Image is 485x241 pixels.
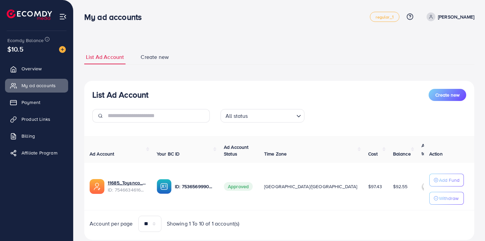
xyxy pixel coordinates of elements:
[438,13,474,21] p: [PERSON_NAME]
[21,116,50,123] span: Product Links
[264,183,357,190] span: [GEOGRAPHIC_DATA]/[GEOGRAPHIC_DATA]
[90,150,114,157] span: Ad Account
[167,220,240,228] span: Showing 1 To 10 of 1 account(s)
[439,176,459,184] p: Add Fund
[5,62,68,75] a: Overview
[90,220,133,228] span: Account per page
[221,109,304,123] div: Search for option
[264,150,287,157] span: Time Zone
[84,12,147,22] h3: My ad accounts
[108,186,146,193] span: ID: 7546634616208244743
[370,12,399,22] a: regular_1
[108,179,146,186] a: 11685_Toysnco_1757088031626
[429,89,466,101] button: Create new
[21,99,40,106] span: Payment
[368,150,378,157] span: Cost
[108,179,146,193] div: <span class='underline'>11685_Toysnco_1757088031626</span></br>7546634616208244743
[21,133,35,139] span: Billing
[393,183,408,190] span: $92.55
[92,90,148,100] h3: List Ad Account
[21,65,42,72] span: Overview
[368,183,382,190] span: $97.43
[224,144,249,157] span: Ad Account Status
[250,110,294,121] input: Search for option
[175,182,213,191] p: ID: 7536569990707691536
[439,194,458,202] p: Withdraw
[59,46,66,53] img: image
[157,179,172,194] img: ic-ba-acc.ded83a64.svg
[456,211,480,236] iframe: Chat
[157,150,180,157] span: Your BC ID
[5,112,68,126] a: Product Links
[429,150,443,157] span: Action
[424,12,474,21] a: [PERSON_NAME]
[224,182,253,191] span: Approved
[141,53,169,61] span: Create new
[90,179,104,194] img: ic-ads-acc.e4c84228.svg
[5,79,68,92] a: My ad accounts
[21,82,56,89] span: My ad accounts
[7,37,44,44] span: Ecomdy Balance
[376,15,393,19] span: regular_1
[435,92,459,98] span: Create new
[224,111,249,121] span: All status
[59,13,67,21] img: menu
[429,174,464,186] button: Add Fund
[429,192,464,205] button: Withdraw
[5,146,68,160] a: Affiliate Program
[393,150,411,157] span: Balance
[422,141,441,158] p: Auto top-up
[7,9,52,20] img: logo
[5,96,68,109] a: Payment
[7,44,23,54] span: $10.5
[21,149,57,156] span: Affiliate Program
[5,129,68,143] a: Billing
[86,53,124,61] span: List Ad Account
